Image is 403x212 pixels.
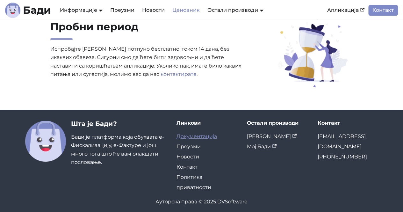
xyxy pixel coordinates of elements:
img: Лого [5,3,20,18]
p: Испробајте [PERSON_NAME] потпуно бесплатно, током 14 дана, без икаквих обавеза. Сигурни смо да ће... [50,45,252,79]
a: Контакт [176,164,198,170]
a: Документација [176,133,217,139]
a: [PHONE_NUMBER] [318,154,367,160]
img: Бади [25,121,66,162]
a: контактирате [161,71,197,77]
b: Бади [23,5,51,15]
div: Ауторска права © 2025 DVSoftware [25,198,378,206]
div: Контакт [318,120,378,126]
a: Новости [138,5,169,16]
a: Ценовник [169,5,204,16]
a: Информације [60,7,103,13]
a: Политика приватности [176,174,211,190]
div: Линкови [176,120,237,126]
a: Мој Бади [247,143,277,150]
a: Преузми [176,143,201,150]
div: Остали производи [247,120,307,126]
h2: Пробни период [50,20,252,40]
h3: Шта је Бади? [71,120,166,128]
a: [EMAIL_ADDRESS][DOMAIN_NAME] [318,133,366,150]
a: Новости [176,154,199,160]
a: Преузми [106,5,138,16]
div: Бади је платформа која обухвата е-Фискализацију, е-Фактуре и још много тога што ће вам олакшати п... [71,120,166,167]
img: Пробни период [271,15,354,87]
a: ЛогоБади [5,3,51,18]
a: Контакт [368,5,398,16]
a: [PERSON_NAME] [247,133,297,139]
a: Остали производи [207,7,263,13]
a: Апликација [323,5,368,16]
